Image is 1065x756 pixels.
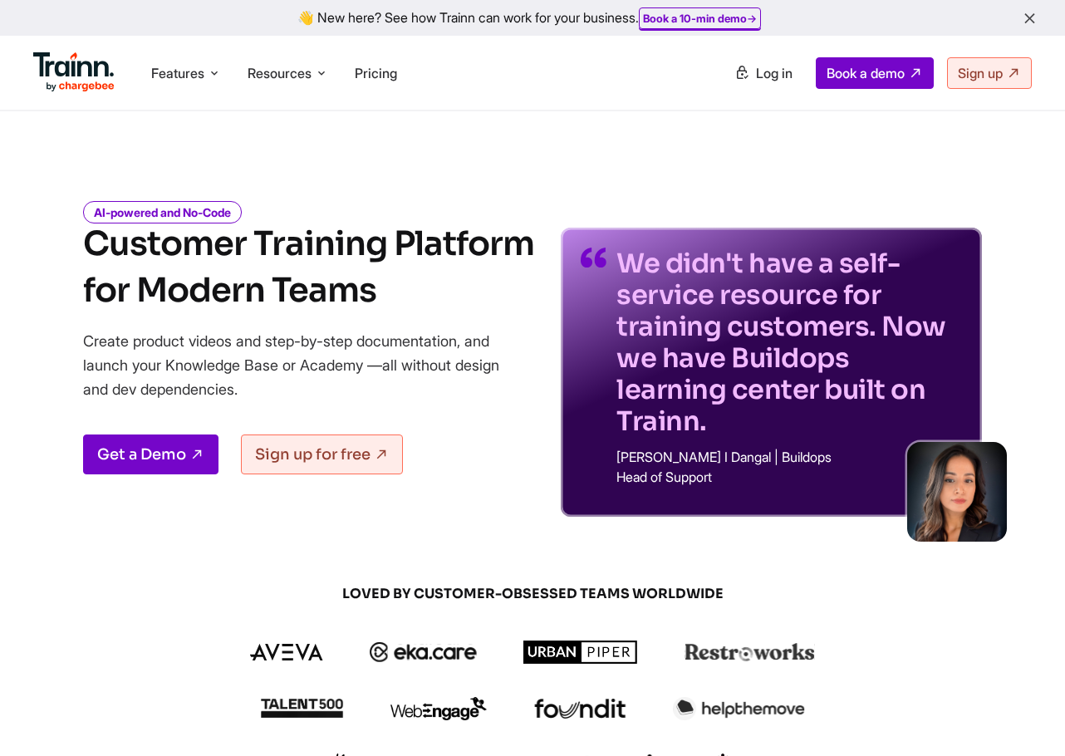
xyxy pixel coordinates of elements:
a: Get a Demo [83,434,218,474]
img: foundit logo [533,699,626,719]
img: talent500 logo [260,698,343,719]
img: sabina-buildops.d2e8138.png [907,442,1007,542]
p: Create product videos and step-by-step documentation, and launch your Knowledge Base or Academy —... [83,329,523,401]
div: 👋 New here? See how Trainn can work for your business. [10,10,1055,26]
span: LOVED BY CUSTOMER-OBSESSED TEAMS WORLDWIDE [134,585,931,603]
p: [PERSON_NAME] I Dangal | Buildops [616,450,962,464]
b: Book a 10-min demo [643,12,747,25]
img: helpthemove logo [673,697,805,720]
img: restroworks logo [685,643,815,661]
p: We didn't have a self-service resource for training customers. Now we have Buildops learning cent... [616,248,962,437]
a: Sign up [947,57,1032,89]
h1: Customer Training Platform for Modern Teams [83,221,534,314]
img: quotes-purple.41a7099.svg [581,248,606,268]
a: Book a 10-min demo→ [643,12,757,25]
a: Log in [724,58,802,88]
img: ekacare logo [370,642,478,662]
span: Resources [248,64,312,82]
span: Sign up [958,65,1003,81]
img: webengage logo [390,697,487,720]
p: Head of Support [616,470,962,484]
span: Book a demo [827,65,905,81]
a: Sign up for free [241,434,403,474]
span: Log in [756,65,793,81]
img: urbanpiper logo [523,641,638,664]
img: Trainn Logo [33,52,115,92]
a: Book a demo [816,57,934,89]
span: Features [151,64,204,82]
i: AI-powered and No-Code [83,201,242,223]
a: Pricing [355,65,397,81]
img: aveva logo [250,644,323,660]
